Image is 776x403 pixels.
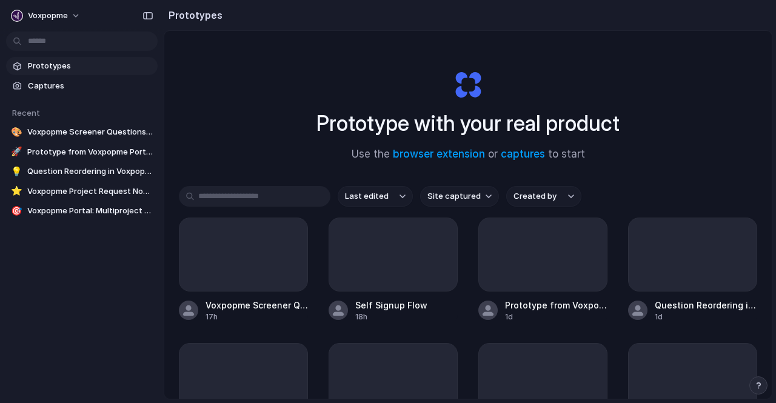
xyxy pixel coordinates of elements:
[27,126,153,138] span: Voxpopme Screener Questions Reordering Feature
[6,57,158,75] a: Prototypes
[6,123,158,141] a: 🎨Voxpopme Screener Questions Reordering Feature
[345,190,389,202] span: Last edited
[6,182,158,201] a: ⭐Voxpopme Project Request Notification Email
[179,218,308,322] a: Voxpopme Screener Questions Reordering Feature17h
[393,148,485,160] a: browser extension
[355,299,458,311] span: Self Signup Flow
[27,205,153,217] span: Voxpopme Portal: Multiproject Analysis with Tutorial Checklist
[27,165,153,178] span: Question Reordering in Voxpopme Portal
[501,148,545,160] a: captures
[11,185,22,198] div: ⭐
[505,299,607,311] span: Prototype from Voxpopme Portal: Screener Questions
[28,10,68,22] span: Voxpopme
[655,311,757,322] div: 1d
[11,126,22,138] div: 🎨
[6,143,158,161] a: 🚀Prototype from Voxpopme Portal: Screener Questions
[11,165,22,178] div: 💡
[478,218,607,322] a: Prototype from Voxpopme Portal: Screener Questions1d
[11,146,22,158] div: 🚀
[27,146,153,158] span: Prototype from Voxpopme Portal: Screener Questions
[355,311,458,322] div: 18h
[352,147,585,162] span: Use the or to start
[6,162,158,181] a: 💡Question Reordering in Voxpopme Portal
[164,8,222,22] h2: Prototypes
[338,186,413,207] button: Last edited
[6,6,87,25] button: Voxpopme
[12,108,40,118] span: Recent
[505,311,607,322] div: 1d
[655,299,757,311] span: Question Reordering in Voxpopme Portal
[11,205,22,217] div: 🎯
[513,190,557,202] span: Created by
[420,186,499,207] button: Site captured
[506,186,581,207] button: Created by
[27,185,153,198] span: Voxpopme Project Request Notification Email
[6,77,158,95] a: Captures
[6,202,158,220] a: 🎯Voxpopme Portal: Multiproject Analysis with Tutorial Checklist
[28,60,153,72] span: Prototypes
[329,218,458,322] a: Self Signup Flow18h
[427,190,481,202] span: Site captured
[628,218,757,322] a: Question Reordering in Voxpopme Portal1d
[28,80,153,92] span: Captures
[316,107,620,139] h1: Prototype with your real product
[206,311,308,322] div: 17h
[206,299,308,311] span: Voxpopme Screener Questions Reordering Feature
